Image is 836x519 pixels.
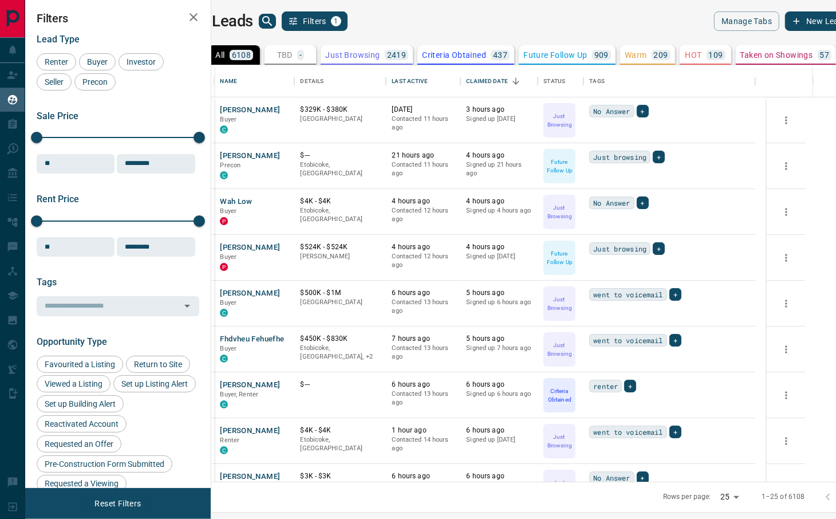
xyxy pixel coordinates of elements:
[466,471,532,481] p: 6 hours ago
[637,105,649,117] div: +
[593,335,663,346] span: went to voicemail
[220,380,280,391] button: [PERSON_NAME]
[300,242,380,252] p: $524K - $524K
[392,252,455,270] p: Contacted 12 hours ago
[37,395,124,412] div: Set up Building Alert
[641,472,645,483] span: +
[300,380,380,390] p: $---
[41,419,123,428] span: Reactivated Account
[37,415,127,433] div: Reactivated Account
[392,344,455,361] p: Contacted 13 hours ago
[41,459,168,469] span: Pre-Construction Form Submitted
[778,158,795,175] button: more
[220,299,236,306] span: Buyer
[299,51,302,59] p: -
[778,249,795,266] button: more
[41,360,119,369] span: Favourited a Listing
[583,65,755,97] div: Tags
[41,77,68,86] span: Seller
[392,65,427,97] div: Last Active
[37,34,80,45] span: Lead Type
[545,158,574,175] p: Future Follow Up
[709,51,723,59] p: 109
[778,203,795,221] button: more
[466,252,532,261] p: Signed up [DATE]
[466,115,532,124] p: Signed up [DATE]
[820,51,830,59] p: 57
[300,151,380,160] p: $---
[589,65,605,97] div: Tags
[300,288,380,298] p: $500K - $1M
[37,194,79,205] span: Rent Price
[41,439,117,449] span: Requested an Offer
[624,380,636,392] div: +
[220,471,280,482] button: [PERSON_NAME]
[392,242,455,252] p: 4 hours ago
[545,203,574,221] p: Just Browsing
[300,471,380,481] p: $3K - $3K
[669,426,681,438] div: +
[663,492,711,502] p: Rows per page:
[300,298,380,307] p: [GEOGRAPHIC_DATA]
[392,196,455,206] p: 4 hours ago
[37,53,76,70] div: Renter
[641,197,645,209] span: +
[187,12,253,30] h1: My Leads
[466,426,532,435] p: 6 hours ago
[673,335,677,346] span: +
[466,105,532,115] p: 3 hours ago
[466,65,508,97] div: Claimed Date
[545,295,574,312] p: Just Browsing
[594,51,609,59] p: 909
[673,426,677,438] span: +
[493,51,507,59] p: 437
[637,471,649,484] div: +
[392,426,455,435] p: 1 hour ago
[220,217,228,225] div: property.ca
[392,160,455,178] p: Contacted 11 hours ago
[392,288,455,298] p: 6 hours ago
[545,112,574,129] p: Just Browsing
[778,387,795,404] button: more
[523,51,587,59] p: Future Follow Up
[460,65,538,97] div: Claimed Date
[220,288,280,299] button: [PERSON_NAME]
[220,116,236,123] span: Buyer
[641,105,645,117] span: +
[300,426,380,435] p: $4K - $4K
[625,51,647,59] p: Warm
[300,344,380,361] p: Midtown | Central, Toronto
[673,289,677,300] span: +
[332,17,340,25] span: 1
[41,57,72,66] span: Renter
[300,160,380,178] p: Etobicoke, [GEOGRAPHIC_DATA]
[37,277,57,288] span: Tags
[392,334,455,344] p: 7 hours ago
[466,380,532,390] p: 6 hours ago
[74,73,116,91] div: Precon
[37,475,127,492] div: Requested a Viewing
[220,65,237,97] div: Name
[300,206,380,224] p: Etobicoke, [GEOGRAPHIC_DATA]
[37,111,78,121] span: Sale Price
[300,435,380,453] p: Etobicoke, [GEOGRAPHIC_DATA]
[654,51,668,59] p: 209
[593,380,618,392] span: renter
[392,298,455,316] p: Contacted 13 hours ago
[300,65,324,97] div: Details
[117,379,192,388] span: Set up Listing Alert
[716,489,743,505] div: 25
[392,380,455,390] p: 6 hours ago
[37,11,199,25] h2: Filters
[123,57,160,66] span: Investor
[669,288,681,301] div: +
[37,375,111,392] div: Viewed a Listing
[593,105,630,117] span: No Answer
[714,11,779,31] button: Manage Tabs
[37,455,172,473] div: Pre-Construction Form Submitted
[593,151,646,163] span: Just browsing
[113,375,196,392] div: Set up Listing Alert
[277,51,293,59] p: TBD
[386,65,460,97] div: Last Active
[466,334,532,344] p: 5 hours ago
